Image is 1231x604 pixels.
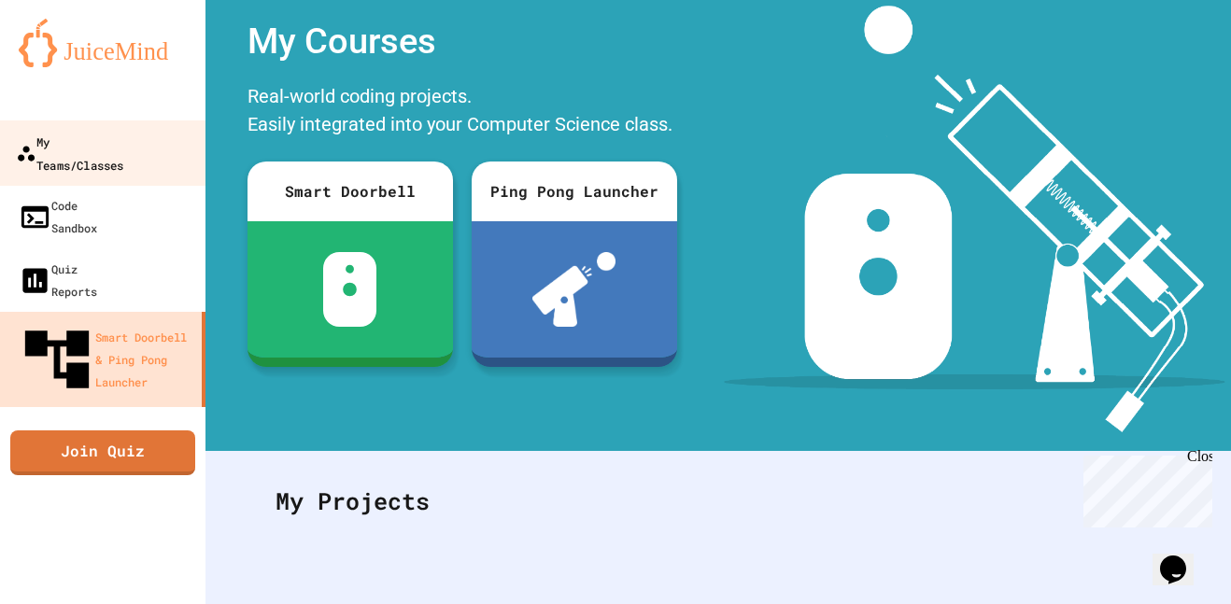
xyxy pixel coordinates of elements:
[19,258,97,302] div: Quiz Reports
[238,6,686,77] div: My Courses
[19,321,194,398] div: Smart Doorbell & Ping Pong Launcher
[1076,448,1212,527] iframe: chat widget
[532,252,615,327] img: ppl-with-ball.png
[19,19,187,67] img: logo-orange.svg
[1153,529,1212,585] iframe: chat widget
[10,430,195,475] a: Join Quiz
[7,7,129,119] div: Chat with us now!Close
[257,465,1180,538] div: My Projects
[724,6,1224,432] img: banner-image-my-projects.png
[16,130,123,176] div: My Teams/Classes
[248,162,453,221] div: Smart Doorbell
[472,162,677,221] div: Ping Pong Launcher
[19,194,97,239] div: Code Sandbox
[323,252,376,327] img: sdb-white.svg
[238,77,686,147] div: Real-world coding projects. Easily integrated into your Computer Science class.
